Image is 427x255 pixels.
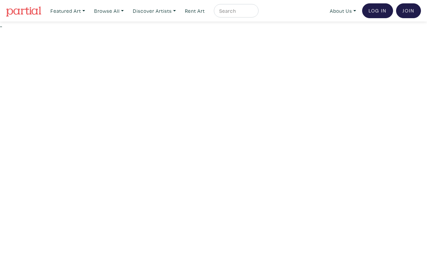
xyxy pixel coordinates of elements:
a: Rent Art [182,4,208,18]
a: Featured Art [47,4,88,18]
a: Join [396,3,421,18]
a: Discover Artists [130,4,179,18]
a: Log In [362,3,393,18]
a: About Us [327,4,359,18]
input: Search [219,7,252,15]
a: Browse All [91,4,127,18]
